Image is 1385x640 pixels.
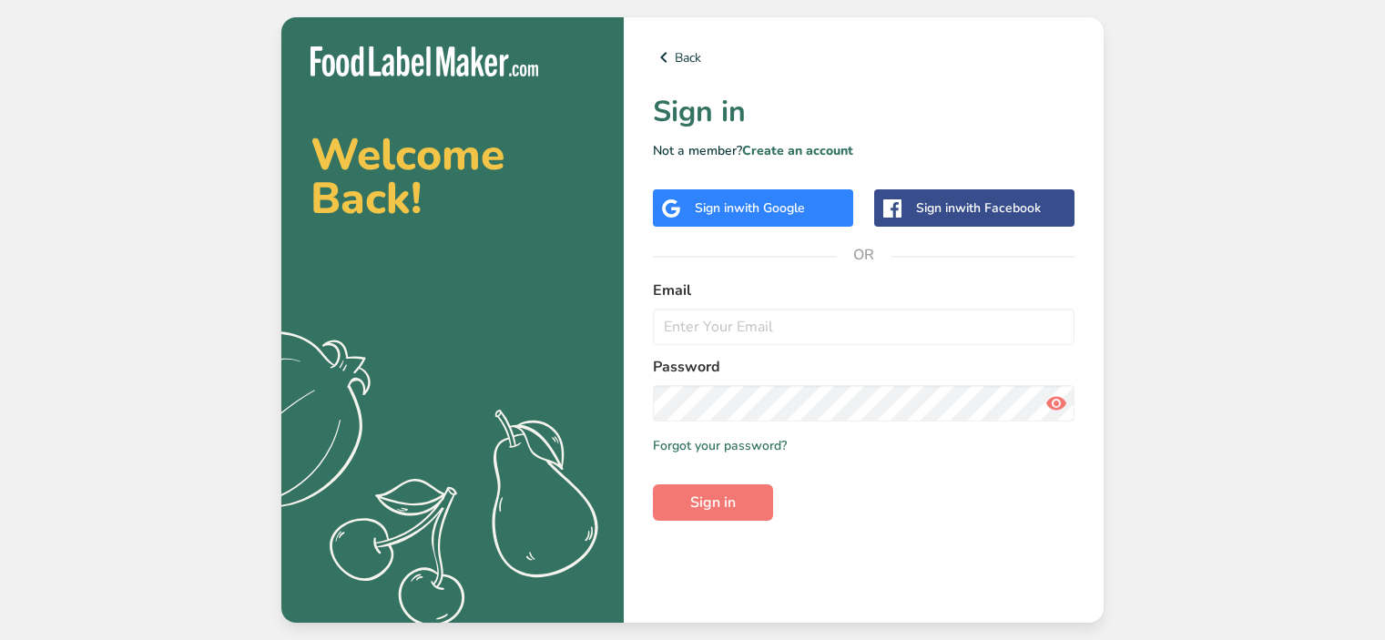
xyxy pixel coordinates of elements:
[955,199,1041,217] span: with Facebook
[653,141,1074,160] p: Not a member?
[653,436,787,455] a: Forgot your password?
[653,90,1074,134] h1: Sign in
[695,198,805,218] div: Sign in
[653,46,1074,68] a: Back
[690,492,736,513] span: Sign in
[653,279,1074,301] label: Email
[311,133,595,220] h2: Welcome Back!
[916,198,1041,218] div: Sign in
[734,199,805,217] span: with Google
[742,142,853,159] a: Create an account
[653,356,1074,378] label: Password
[653,484,773,521] button: Sign in
[311,46,538,76] img: Food Label Maker
[837,228,891,282] span: OR
[653,309,1074,345] input: Enter Your Email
